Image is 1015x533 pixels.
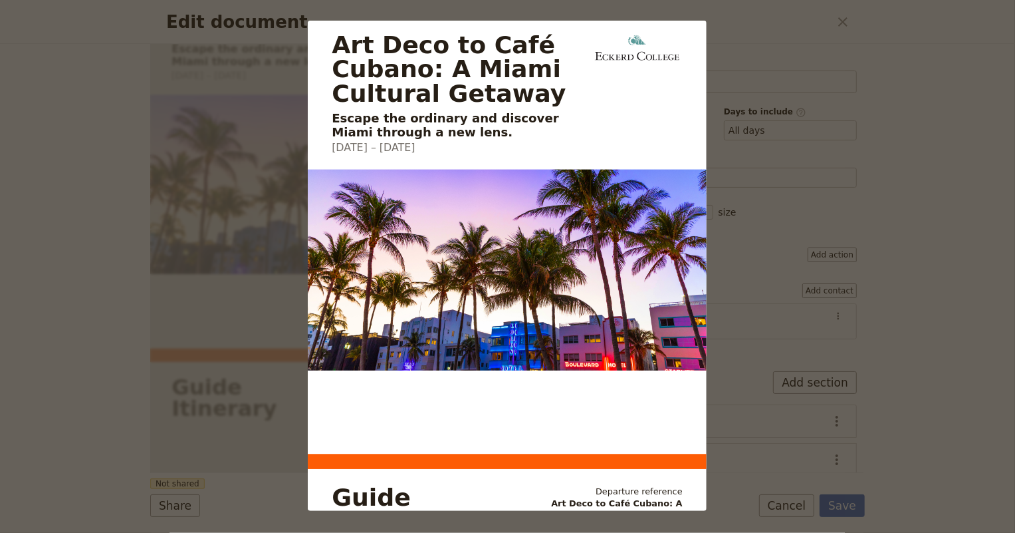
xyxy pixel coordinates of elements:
[332,33,575,105] h1: Art Deco to Café Cubano: A Miami Cultural Getaway
[332,111,575,139] p: Escape the ordinary and discover Miami through a new lens.
[542,485,682,497] span: Departure reference
[591,33,682,63] img: Eckerd College logo
[332,141,415,153] span: [DATE] – [DATE]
